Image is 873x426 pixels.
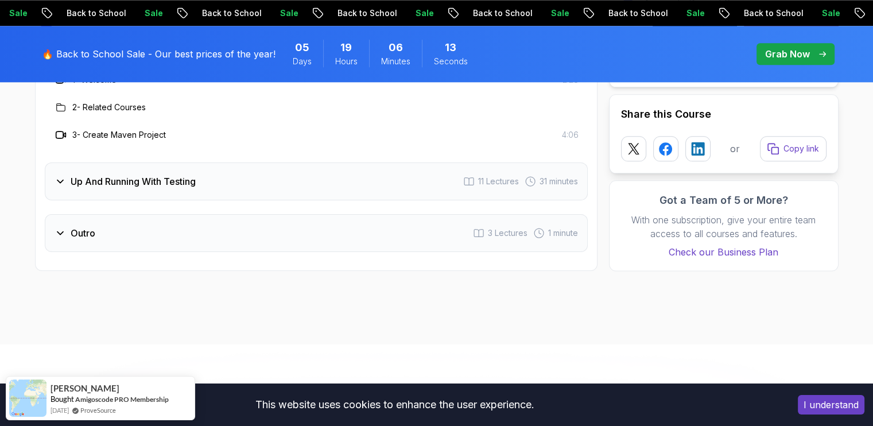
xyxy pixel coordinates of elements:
[335,56,358,67] span: Hours
[488,227,527,239] span: 3 Lectures
[389,40,403,56] span: 6 Minutes
[45,162,588,200] button: Up And Running With Testing11 Lectures 31 minutes
[478,176,519,187] span: 11 Lectures
[75,395,169,404] a: Amigoscode PRO Membership
[621,192,827,208] h3: Got a Team of 5 or More?
[548,227,578,239] span: 1 minute
[72,129,166,141] h3: 3 - Create Maven Project
[192,7,270,19] p: Back to School
[406,7,443,19] p: Sale
[51,405,69,415] span: [DATE]
[72,102,146,113] h3: 2 - Related Courses
[445,40,456,56] span: 13 Seconds
[599,7,677,19] p: Back to School
[135,7,172,19] p: Sale
[381,56,410,67] span: Minutes
[57,7,135,19] p: Back to School
[270,7,307,19] p: Sale
[328,7,406,19] p: Back to School
[463,7,541,19] p: Back to School
[295,40,309,56] span: 5 Days
[51,384,119,393] span: [PERSON_NAME]
[434,56,468,67] span: Seconds
[541,7,578,19] p: Sale
[45,214,588,252] button: Outro3 Lectures 1 minute
[621,106,827,122] h2: Share this Course
[812,7,849,19] p: Sale
[540,176,578,187] span: 31 minutes
[765,47,810,61] p: Grab Now
[51,394,74,404] span: Bought
[798,395,864,415] button: Accept cookies
[71,226,95,240] h3: Outro
[562,129,579,141] span: 4:06
[730,142,740,156] p: or
[9,392,781,417] div: This website uses cookies to enhance the user experience.
[783,143,819,154] p: Copy link
[9,379,46,417] img: provesource social proof notification image
[760,136,827,161] button: Copy link
[71,175,196,188] h3: Up And Running With Testing
[340,40,352,56] span: 19 Hours
[734,7,812,19] p: Back to School
[677,7,713,19] p: Sale
[621,213,827,241] p: With one subscription, give your entire team access to all courses and features.
[293,56,312,67] span: Days
[42,47,276,61] p: 🔥 Back to School Sale - Our best prices of the year!
[80,405,116,415] a: ProveSource
[621,245,827,259] a: Check our Business Plan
